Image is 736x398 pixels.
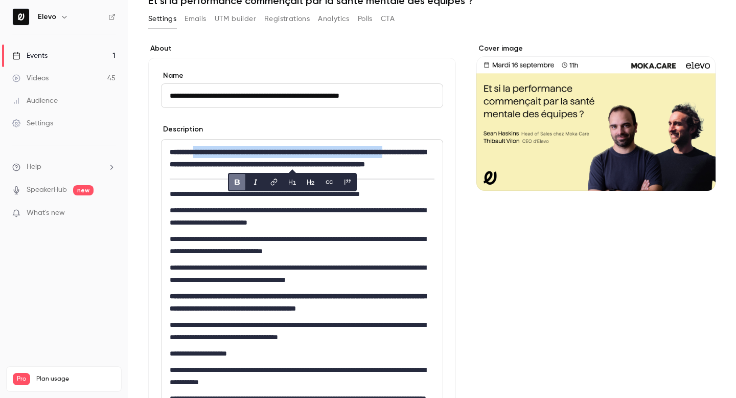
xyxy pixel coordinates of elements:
[339,174,356,190] button: blockquote
[476,43,716,191] section: Cover image
[247,174,264,190] button: italic
[358,11,373,27] button: Polls
[266,174,282,190] button: link
[476,43,716,54] label: Cover image
[12,162,116,172] li: help-dropdown-opener
[38,12,56,22] h6: Elevo
[12,73,49,83] div: Videos
[148,43,456,54] label: About
[12,118,53,128] div: Settings
[229,174,245,190] button: bold
[381,11,395,27] button: CTA
[161,124,203,135] label: Description
[27,208,65,218] span: What's new
[12,96,58,106] div: Audience
[13,9,29,25] img: Elevo
[73,185,94,195] span: new
[36,375,115,383] span: Plan usage
[185,11,206,27] button: Emails
[264,11,310,27] button: Registrations
[215,11,256,27] button: UTM builder
[27,162,41,172] span: Help
[12,51,48,61] div: Events
[103,209,116,218] iframe: Noticeable Trigger
[27,185,67,195] a: SpeakerHub
[318,11,350,27] button: Analytics
[13,373,30,385] span: Pro
[148,11,176,27] button: Settings
[161,71,443,81] label: Name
